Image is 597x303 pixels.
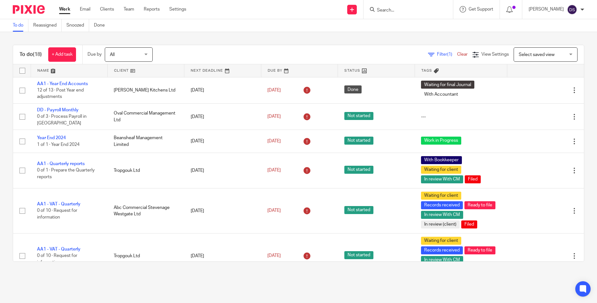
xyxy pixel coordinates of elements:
[100,6,114,12] a: Clients
[37,136,66,140] a: Year End 2024
[184,153,261,188] td: [DATE]
[421,175,463,183] span: In review With CM
[33,19,62,32] a: Reassigned
[421,211,463,219] span: In review With CM
[447,52,452,57] span: (1)
[519,52,555,57] span: Select saved view
[107,153,184,188] td: Tropgouk Ltd
[464,246,495,254] span: Ready to file
[184,233,261,278] td: [DATE]
[421,220,460,228] span: In review (client)
[421,246,463,254] span: Records received
[421,69,432,72] span: Tags
[107,188,184,233] td: Abc Commercial Stevenage Westgate Ltd
[421,90,461,98] span: With Accountant
[421,81,474,89] span: Waiting for final Journal
[48,47,76,62] a: + Add task
[37,162,85,166] a: AA1 - Quarterly reports
[184,77,261,103] td: [DATE]
[465,175,481,183] span: Filed
[124,6,134,12] a: Team
[184,130,261,153] td: [DATE]
[110,52,115,57] span: All
[421,237,461,245] span: Waiting for client
[59,6,70,12] a: Work
[421,156,462,164] span: With Bookkeeper
[461,220,477,228] span: Filed
[421,166,461,174] span: Waiting for client
[184,188,261,233] td: [DATE]
[184,103,261,130] td: [DATE]
[421,114,501,120] div: ---
[469,7,493,12] span: Get Support
[437,52,457,57] span: Filter
[37,202,80,206] a: AA1 - VAT - Quarterly
[267,209,281,213] span: [DATE]
[107,103,184,130] td: Oval Commercial Management Ltd
[37,254,77,265] span: 0 of 10 · Request for information
[421,137,461,145] span: Work in Progress
[94,19,110,32] a: Done
[344,166,373,174] span: Not started
[267,139,281,143] span: [DATE]
[107,233,184,278] td: Tropgouk Ltd
[344,85,362,93] span: Done
[344,112,373,120] span: Not started
[13,5,45,14] img: Pixie
[37,108,79,112] a: DD - Payroll Monthly
[144,6,160,12] a: Reports
[37,209,77,220] span: 0 of 10 · Request for information
[37,115,87,126] span: 0 of 3 · Process Payroll in [GEOGRAPHIC_DATA]
[80,6,90,12] a: Email
[267,115,281,119] span: [DATE]
[344,137,373,145] span: Not started
[267,254,281,258] span: [DATE]
[376,8,434,13] input: Search
[464,201,495,209] span: Ready to file
[267,88,281,92] span: [DATE]
[567,4,577,15] img: svg%3E
[37,247,80,251] a: AA1 - VAT - Quarterly
[88,51,102,58] p: Due by
[344,206,373,214] span: Not started
[37,82,88,86] a: AA1 - Year End Accounts
[421,201,463,209] span: Records received
[529,6,564,12] p: [PERSON_NAME]
[267,168,281,173] span: [DATE]
[66,19,89,32] a: Snoozed
[169,6,186,12] a: Settings
[107,77,184,103] td: [PERSON_NAME] Kitchens Ltd
[344,251,373,259] span: Not started
[481,52,509,57] span: View Settings
[13,19,28,32] a: To do
[421,256,463,264] span: In review With CM
[421,192,461,200] span: Waiting for client
[37,142,80,147] span: 1 of 1 · Year End 2024
[33,52,42,57] span: (18)
[37,88,84,99] span: 12 of 13 · Post Year end adjustments
[37,168,95,179] span: 0 of 1 · Prepare the Quarterly reports
[457,52,468,57] a: Clear
[19,51,42,58] h1: To do
[107,130,184,153] td: Beansheaf Management Limited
